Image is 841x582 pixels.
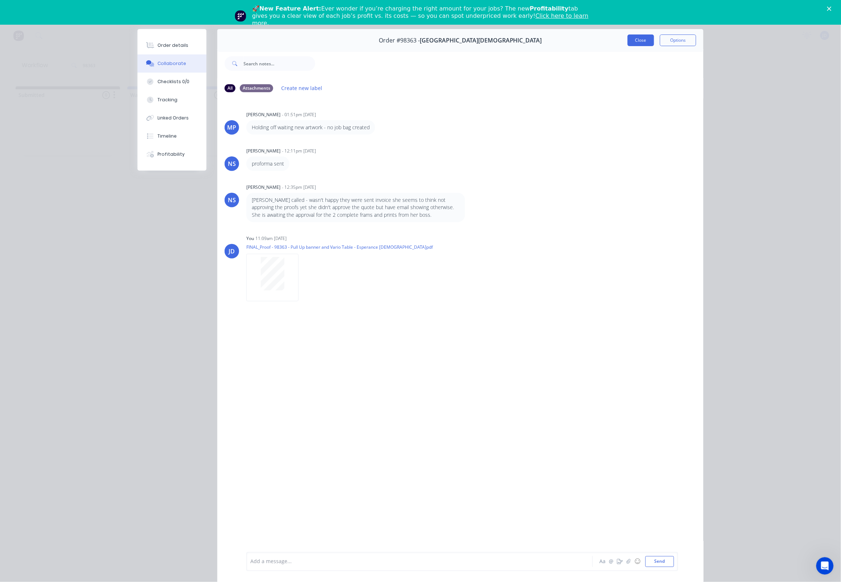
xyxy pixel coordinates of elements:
p: Holding off waiting new artwork - no job bag created [252,124,370,131]
div: 11:09am [DATE] [255,235,287,242]
div: You [246,235,254,242]
button: Checklists 0/0 [138,73,206,91]
div: Attachments [240,84,273,92]
span: [GEOGRAPHIC_DATA][DEMOGRAPHIC_DATA] [420,37,542,44]
input: Search notes... [243,56,315,71]
div: [PERSON_NAME] [246,184,280,191]
button: Linked Orders [138,109,206,127]
div: Close [827,7,834,11]
button: ☺ [633,557,642,566]
button: Create new label [278,83,326,93]
div: NS [228,159,236,168]
img: Profile image for Team [235,10,246,22]
div: Timeline [158,133,177,139]
div: NS [228,196,236,204]
button: Aa [598,557,607,566]
div: Tracking [158,97,178,103]
div: MP [227,123,237,132]
div: JD [229,247,235,256]
div: [PERSON_NAME] [246,148,280,154]
div: [PERSON_NAME] [246,111,280,118]
div: - 12:11pm [DATE] [282,148,316,154]
button: Close [628,34,654,46]
button: Collaborate [138,54,206,73]
div: - 12:35pm [DATE] [282,184,316,191]
button: Order details [138,36,206,54]
button: Tracking [138,91,206,109]
div: Checklists 0/0 [158,78,190,85]
button: Timeline [138,127,206,145]
b: Profitability [530,5,569,12]
span: Order #98363 - [379,37,420,44]
div: Collaborate [158,60,186,67]
p: FINAL_Proof - 98363 - Pull Up banner and Vario Table - Esperance [DEMOGRAPHIC_DATA]pdf [246,244,433,250]
div: 🚀 Ever wonder if you’re charging the right amount for your jobs? The new tab gives you a clear vi... [252,5,595,27]
div: - 01:51pm [DATE] [282,111,316,118]
a: Click here to learn more. [252,12,588,27]
button: Profitability [138,145,206,163]
div: Profitability [158,151,185,158]
b: New Feature Alert: [259,5,321,12]
div: Linked Orders [158,115,189,121]
p: [PERSON_NAME] called - wasn't happy they were sent invoice she seems to think not approving the p... [252,196,460,219]
div: Order details [158,42,189,49]
button: @ [607,557,616,566]
iframe: Intercom live chat [816,557,834,575]
button: Send [645,556,674,567]
div: All [225,84,235,92]
button: Options [660,34,696,46]
p: proforma sent [252,160,284,167]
